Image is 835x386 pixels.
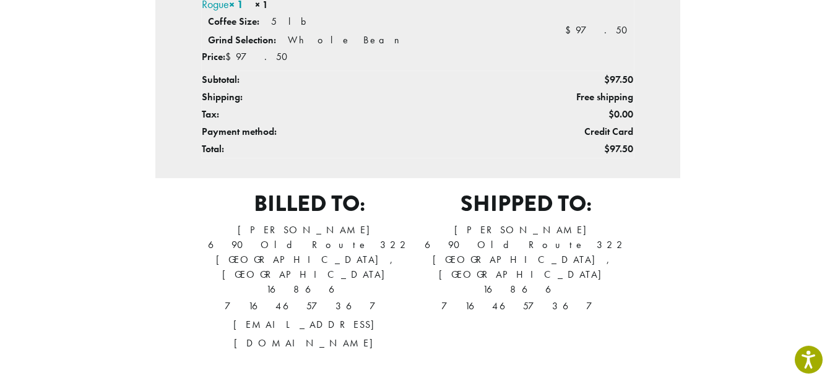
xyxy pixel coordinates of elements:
[271,15,306,28] p: 5 lb
[208,33,276,46] strong: Grind Selection:
[608,108,614,121] span: $
[418,297,634,315] p: 7164657367
[418,191,634,217] h2: Shipped to:
[608,108,633,121] span: 0.00
[201,140,527,158] th: Total:
[527,123,633,140] td: Credit Card
[527,88,633,106] td: Free shipping
[201,297,418,315] p: 7164657367
[418,223,634,315] address: [PERSON_NAME] 690 Old Route 322 [GEOGRAPHIC_DATA], [GEOGRAPHIC_DATA] 16866
[565,24,633,36] bdi: 97.50
[202,50,225,63] strong: Price:
[201,315,418,353] p: [EMAIL_ADDRESS][DOMAIN_NAME]
[208,15,259,28] strong: Coffee Size:
[288,33,409,46] p: Whole Bean
[604,142,633,155] span: 97.50
[201,106,527,123] th: Tax:
[201,88,527,106] th: Shipping:
[604,73,610,86] span: $
[201,223,418,353] address: [PERSON_NAME] 690 Old Route 322 [GEOGRAPHIC_DATA], [GEOGRAPHIC_DATA] 16866
[201,191,418,217] h2: Billed to:
[201,71,527,89] th: Subtotal:
[604,142,610,155] span: $
[604,73,633,86] span: 97.50
[565,24,576,36] span: $
[225,50,236,63] span: $
[201,123,527,140] th: Payment method:
[225,50,293,63] span: 97.50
